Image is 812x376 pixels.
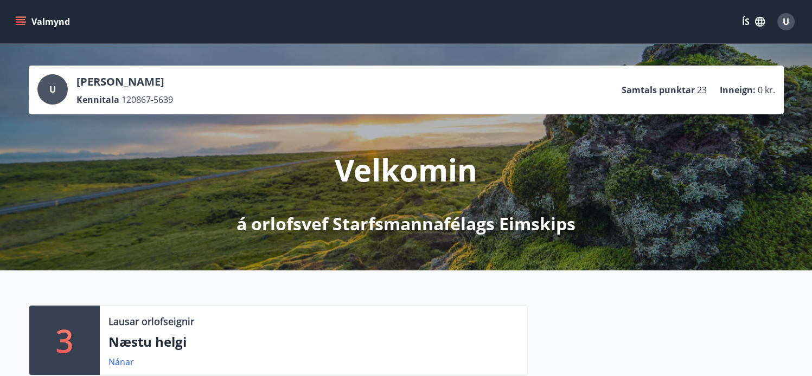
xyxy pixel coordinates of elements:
span: 120867-5639 [122,94,173,106]
p: [PERSON_NAME] [76,74,173,89]
p: Lausar orlofseignir [108,314,194,328]
button: U [773,9,799,35]
p: Samtals punktar [622,84,695,96]
p: Næstu helgi [108,333,519,351]
p: 3 [56,320,73,361]
span: 23 [697,84,707,96]
button: menu [13,12,74,31]
a: Nánar [108,356,134,368]
span: U [783,16,789,28]
p: Velkomin [335,149,477,190]
p: á orlofsvef Starfsmannafélags Eimskips [236,212,576,236]
p: Kennitala [76,94,119,106]
span: 0 kr. [758,84,775,96]
span: U [49,83,56,95]
button: ÍS [736,12,771,31]
p: Inneign : [720,84,756,96]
